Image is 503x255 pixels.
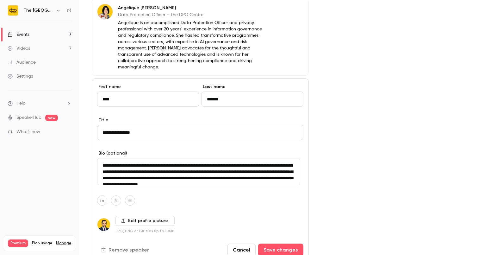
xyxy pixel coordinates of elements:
[8,45,30,52] div: Videos
[115,216,175,226] label: Edit profile picture
[97,218,110,231] img: Todd Daubert
[118,20,268,70] p: Angelique is an accomplished Data Protection Officer and privacy professional with over 20 years’...
[32,241,52,246] span: Plan usage
[8,100,71,107] li: help-dropdown-opener
[8,5,18,16] img: The DPO Centre
[23,7,53,14] h6: The [GEOGRAPHIC_DATA]
[97,150,303,156] label: Bio (optional)
[97,117,303,123] label: Title
[97,4,113,19] img: Angelique Hamilton
[16,129,40,135] span: What's new
[16,100,26,107] span: Help
[118,5,268,11] p: Angelique [PERSON_NAME]
[115,228,175,233] p: JPG, PNG or GIF files up to 10MB
[97,84,199,90] label: First name
[8,59,36,66] div: Audience
[8,73,33,80] div: Settings
[16,114,41,121] a: SpeakerHub
[8,31,29,38] div: Events
[56,241,71,246] a: Manage
[8,239,28,247] span: Premium
[64,129,71,135] iframe: Noticeable Trigger
[45,115,58,121] span: new
[118,12,268,18] p: Data Protection Officer - The DPO Centre
[202,84,303,90] label: Last name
